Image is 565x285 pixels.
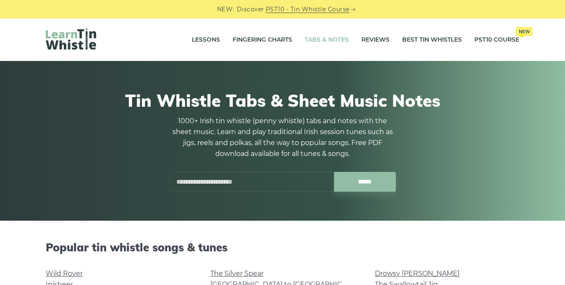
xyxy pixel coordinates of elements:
[515,27,533,36] span: New
[402,29,462,50] a: Best Tin Whistles
[305,29,349,50] a: Tabs & Notes
[233,29,292,50] a: Fingering Charts
[474,29,519,50] a: PST10 CourseNew
[210,269,264,277] a: The Silver Spear
[169,116,396,159] p: 1000+ Irish tin whistle (penny whistle) tabs and notes with the sheet music. Learn and play tradi...
[361,29,390,50] a: Reviews
[46,28,96,50] img: LearnTinWhistle.com
[46,269,83,277] a: Wild Rover
[375,269,460,277] a: Drowsy [PERSON_NAME]
[46,90,519,111] h1: Tin Whistle Tabs & Sheet Music Notes
[46,241,519,254] h2: Popular tin whistle songs & tunes
[192,29,220,50] a: Lessons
